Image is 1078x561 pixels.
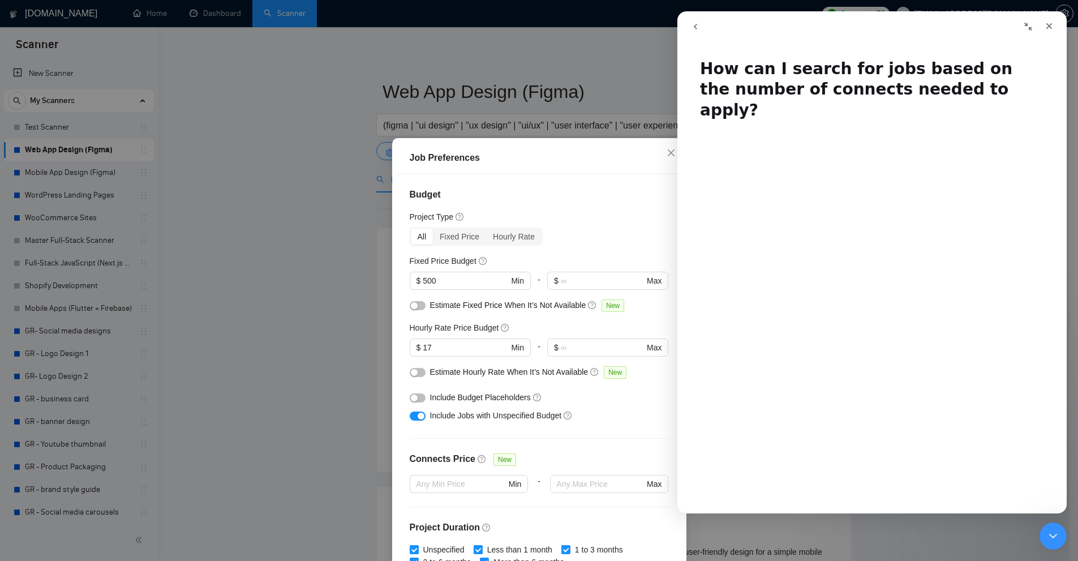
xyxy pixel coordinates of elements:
h5: Fixed Price Budget [410,255,476,267]
span: Max [647,275,662,287]
span: Max [647,341,662,354]
span: close [667,148,676,157]
h5: Hourly Rate Price Budget [410,322,499,334]
span: $ [416,341,421,354]
span: Unspecified [419,543,469,556]
input: ∞ [561,341,645,354]
span: question-circle [456,212,465,221]
div: - [531,272,547,299]
span: New [602,299,624,312]
div: - [528,475,549,507]
button: Close [656,138,686,169]
input: 0 [423,341,509,354]
iframe: Intercom live chat [1040,523,1067,550]
span: question-circle [479,256,488,265]
span: Estimate Hourly Rate When It’s Not Available [430,367,589,376]
div: - [531,339,547,366]
span: Min [511,341,524,354]
span: New [604,366,626,379]
input: 0 [423,275,509,287]
span: Min [511,275,524,287]
span: $ [416,275,421,287]
div: Hourly Rate [486,229,542,245]
span: Estimate Fixed Price When It’s Not Available [430,301,586,310]
span: question-circle [564,411,573,420]
div: Job Preferences [410,151,669,165]
span: Min [509,478,522,490]
span: question-circle [478,455,487,464]
input: ∞ [561,275,645,287]
h4: Connects Price [410,452,475,466]
div: All [411,229,433,245]
input: Any Min Price [416,478,506,490]
span: question-circle [590,367,599,376]
span: $ [554,275,559,287]
span: question-circle [588,301,597,310]
span: Less than 1 month [483,543,557,556]
h4: Project Duration [410,521,669,534]
span: question-circle [501,323,510,332]
span: question-circle [482,523,491,532]
iframe: Intercom live chat [677,11,1067,513]
span: New [493,453,516,466]
div: Fixed Price [433,229,486,245]
span: Include Budget Placeholders [430,393,531,402]
span: Include Jobs with Unspecified Budget [430,411,562,420]
span: question-circle [533,393,542,402]
span: 1 to 3 months [570,543,628,556]
h5: Project Type [410,211,454,223]
h4: Budget [410,188,669,202]
span: $ [554,341,559,354]
span: Max [647,478,662,490]
input: Any Max Price [557,478,645,490]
